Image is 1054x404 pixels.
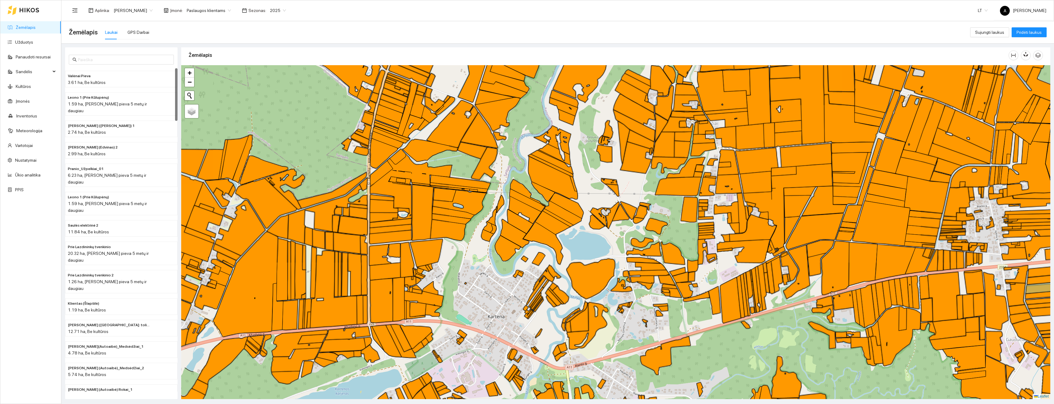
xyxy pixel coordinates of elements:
[16,25,36,30] a: Žemėlapis
[16,54,51,59] a: Panaudoti resursai
[187,6,231,15] span: Paslaugos klientams
[68,223,98,228] span: Saulės elektrinė 2
[78,56,170,63] input: Paieška
[1012,30,1047,35] a: Pridėti laukus
[68,145,118,150] span: Marius Jasas (Edvinas) 2
[1009,50,1018,60] button: column-width
[68,244,111,250] span: Prie Lazdininkų tvenkinio
[68,387,133,393] span: Jonas _Pamedytis (Autoaibė) Rokai_1
[1017,29,1042,36] span: Pridėti laukus
[975,29,1004,36] span: Sujungti laukus
[68,329,108,334] span: 12.71 ha, Be kultūros
[68,251,149,263] span: 20.32 ha, [PERSON_NAME] pieva 5 metų ir daugiau
[69,4,81,17] button: menu-fold
[68,351,106,355] span: 4.78 ha, Be kultūros
[185,68,194,77] a: Zoom in
[88,8,93,13] span: layout
[68,123,135,129] span: Marius Jasas (Edvinas Mitkevičius) 1
[1004,6,1006,16] span: A
[16,84,31,89] a: Kultūros
[105,29,118,36] div: Laukai
[68,279,146,291] span: 1.26 ha, [PERSON_NAME] pieva 5 metų ir daugiau
[68,194,109,200] span: Leono 1 (Prie Kūlupėnų)
[1012,27,1047,37] button: Pridėti laukus
[68,322,150,328] span: Edmundas Petrošius (Rūdaičiai: toliau nuo kelio)
[72,8,78,13] span: menu-fold
[68,151,106,156] span: 2.99 ha, Be kultūros
[15,172,41,177] a: Ūkio analitika
[16,99,30,104] a: Įmonės
[68,301,99,307] span: Klientas (Šlapšilė)
[15,40,33,45] a: Užduotys
[68,372,106,377] span: 5.74 ha, Be kultūros
[1034,394,1049,398] a: Leaflet
[114,6,153,15] span: Andrius Rimgaila
[15,143,33,148] a: Vartotojai
[68,344,144,350] span: Jonas Pamedytis(Autoaibė)_Medsėdžiai_1
[1000,8,1046,13] span: [PERSON_NAME]
[16,128,42,133] a: Meteorologija
[68,173,146,184] span: 6.23 ha, [PERSON_NAME] pieva 5 metų ir daugiau
[72,57,77,62] span: search
[1009,53,1018,58] span: column-width
[189,46,1009,64] div: Žemėlapis
[242,8,247,13] span: calendar
[15,187,24,192] a: PPIS
[68,130,106,135] span: 2.74 ha, Be kultūros
[16,113,37,118] a: Inventorius
[248,7,266,14] span: Sezonas :
[68,307,106,312] span: 1.19 ha, Be kultūros
[68,365,144,371] span: JOnas Pamedytis (Autoaibė)_Medsėdžiai_2
[270,6,286,15] span: 2025
[68,201,147,213] span: 1.59 ha, [PERSON_NAME] pieva 5 metų ir daugiau
[69,27,98,37] span: Žemėlapis
[188,69,192,77] span: +
[164,8,169,13] span: shop
[185,91,194,100] button: Initiate a new search
[68,95,109,101] span: Leono 1 (Prie Kūlupėnų)
[970,30,1009,35] a: Sujungti laukus
[185,105,198,118] a: Layers
[970,27,1009,37] button: Sujungti laukus
[978,6,988,15] span: LT
[170,7,183,14] span: Įmonė :
[68,272,114,278] span: Prie Lazdininkų tvenkinio 2
[16,65,51,78] span: Sandėlis
[188,78,192,86] span: −
[68,73,91,79] span: Valėnai Pieva
[68,80,106,85] span: 3.61 ha, Be kultūros
[68,101,147,113] span: 1.59 ha, [PERSON_NAME] pieva 5 metų ir daugiau
[15,158,37,163] a: Nustatymai
[127,29,149,36] div: GPS Darbai
[185,77,194,87] a: Zoom out
[68,229,109,234] span: 11.84 ha, Be kultūros
[68,166,104,172] span: Pranio_Užpelkiai_01
[95,7,110,14] span: Aplinka :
